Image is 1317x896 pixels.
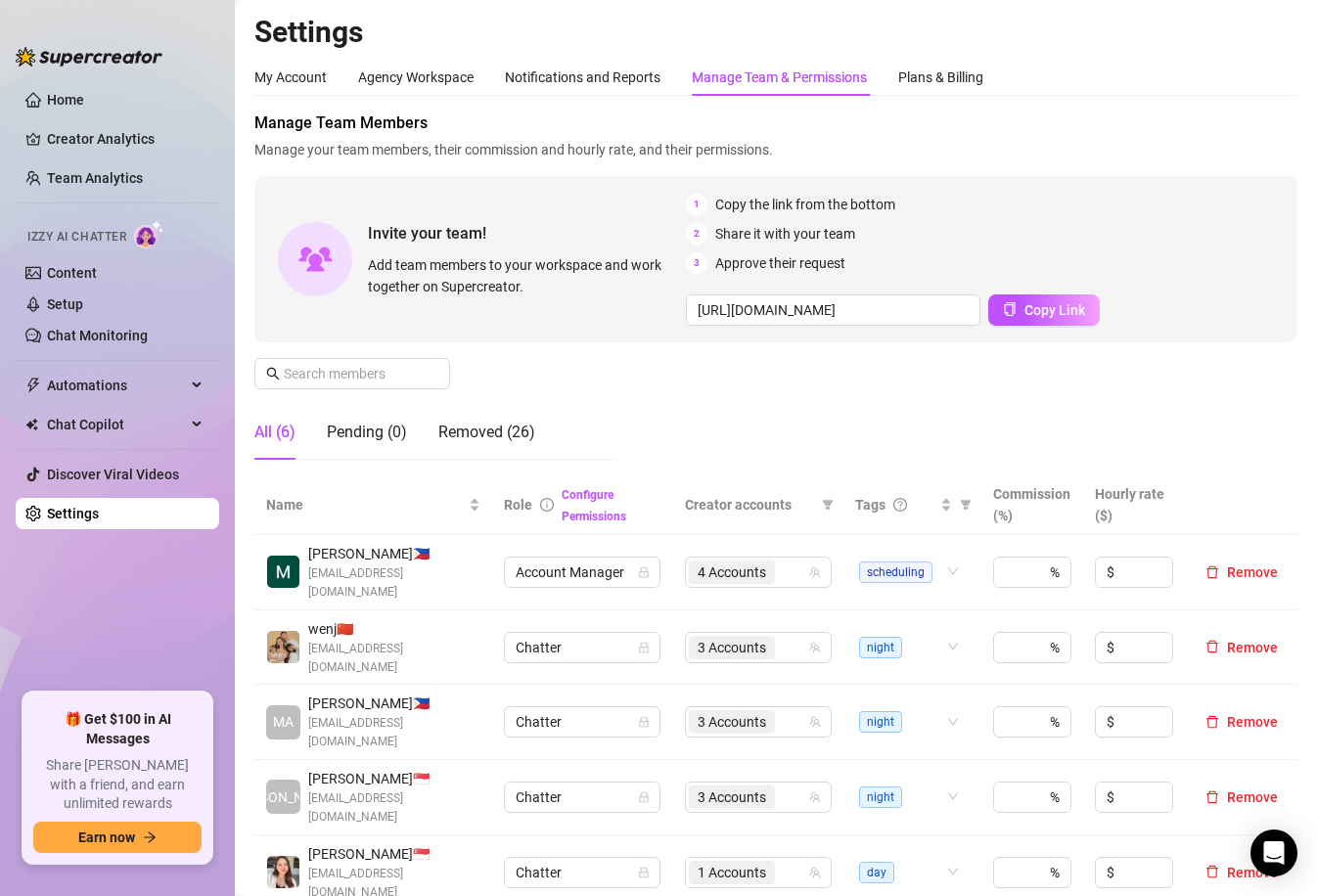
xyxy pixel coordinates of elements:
span: Account Manager [516,558,649,587]
span: 4 Accounts [698,561,766,583]
span: Manage your team members, their commission and hourly rate, and their permissions. [254,139,1297,160]
span: delete [1205,865,1219,878]
span: thunderbolt [25,378,41,393]
span: filter [956,490,976,519]
a: Chat Monitoring [47,328,148,343]
span: Copy the link from the bottom [715,194,895,215]
span: Remove [1227,714,1278,730]
span: filter [818,490,838,519]
img: AI Chatter [134,220,164,248]
span: 3 Accounts [698,786,766,808]
span: Izzy AI Chatter [27,228,126,246]
span: 3 Accounts [698,637,766,658]
a: Content [47,265,97,281]
span: lock [638,716,650,728]
span: delete [1205,640,1219,653]
span: filter [822,499,834,511]
span: [EMAIL_ADDRESS][DOMAIN_NAME] [308,714,480,751]
button: Remove [1198,785,1286,809]
span: filter [960,499,972,511]
img: wenj [267,631,299,663]
span: 1 [686,194,707,215]
div: Manage Team & Permissions [692,67,867,88]
span: team [809,716,821,728]
span: Name [266,494,465,515]
span: 3 Accounts [689,785,775,809]
span: Tags [855,494,886,515]
span: Earn now [78,829,135,845]
span: Share [PERSON_NAME] with a friend, and earn unlimited rewards [33,756,202,814]
span: 4 Accounts [689,560,775,584]
span: arrow-right [143,830,157,844]
span: lock [638,791,650,803]
button: Copy Link [988,294,1100,326]
span: 2 [686,223,707,245]
span: [PERSON_NAME] [231,786,336,808]
span: delete [1205,715,1219,729]
span: night [859,637,902,658]
a: Setup [47,296,83,312]
a: Discover Viral Videos [47,467,179,482]
span: team [809,791,821,803]
span: info-circle [540,498,554,512]
span: Remove [1227,564,1278,580]
div: Notifications and Reports [505,67,660,88]
span: MA [273,711,294,733]
a: Creator Analytics [47,123,204,155]
span: Automations [47,370,186,401]
button: Earn nowarrow-right [33,822,202,853]
span: Chatter [516,633,649,662]
a: Configure Permissions [562,488,626,523]
span: 3 [686,252,707,274]
a: Team Analytics [47,170,143,186]
th: Name [254,475,492,535]
th: Hourly rate ($) [1083,475,1186,535]
span: day [859,862,894,883]
img: logo-BBDzfeDw.svg [16,47,162,67]
span: lock [638,867,650,878]
span: scheduling [859,561,932,583]
span: lock [638,642,650,653]
span: Chatter [516,783,649,812]
span: night [859,711,902,733]
span: 1 Accounts [698,862,766,883]
a: Settings [47,506,99,521]
span: [EMAIL_ADDRESS][DOMAIN_NAME] [308,789,480,827]
span: Chatter [516,707,649,737]
span: [EMAIL_ADDRESS][DOMAIN_NAME] [308,564,480,602]
div: Pending (0) [327,421,407,444]
div: All (6) [254,421,295,444]
span: 1 Accounts [689,861,775,884]
a: Home [47,92,84,108]
span: Share it with your team [715,223,855,245]
div: Removed (26) [438,421,535,444]
span: Remove [1227,865,1278,880]
span: Remove [1227,640,1278,655]
span: team [809,642,821,653]
span: team [809,867,821,878]
button: Remove [1198,861,1286,884]
span: Copy Link [1024,302,1085,318]
input: Search members [284,363,423,384]
span: Chat Copilot [47,409,186,440]
span: Chatter [516,858,649,887]
span: delete [1205,790,1219,804]
span: search [266,367,280,381]
span: copy [1003,302,1017,316]
span: Creator accounts [685,494,814,515]
span: [PERSON_NAME] 🇸🇬 [308,768,480,789]
span: [PERSON_NAME] 🇵🇭 [308,693,480,714]
span: team [809,566,821,578]
span: night [859,786,902,808]
h2: Settings [254,14,1297,51]
span: 3 Accounts [698,711,766,733]
span: Role [504,497,532,513]
span: Remove [1227,789,1278,805]
th: Commission (%) [981,475,1084,535]
button: Remove [1198,710,1286,734]
span: 3 Accounts [689,636,775,659]
span: [PERSON_NAME] 🇸🇬 [308,843,480,865]
div: My Account [254,67,327,88]
span: Add team members to your workspace and work together on Supercreator. [368,254,678,297]
img: Chat Copilot [25,418,38,431]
